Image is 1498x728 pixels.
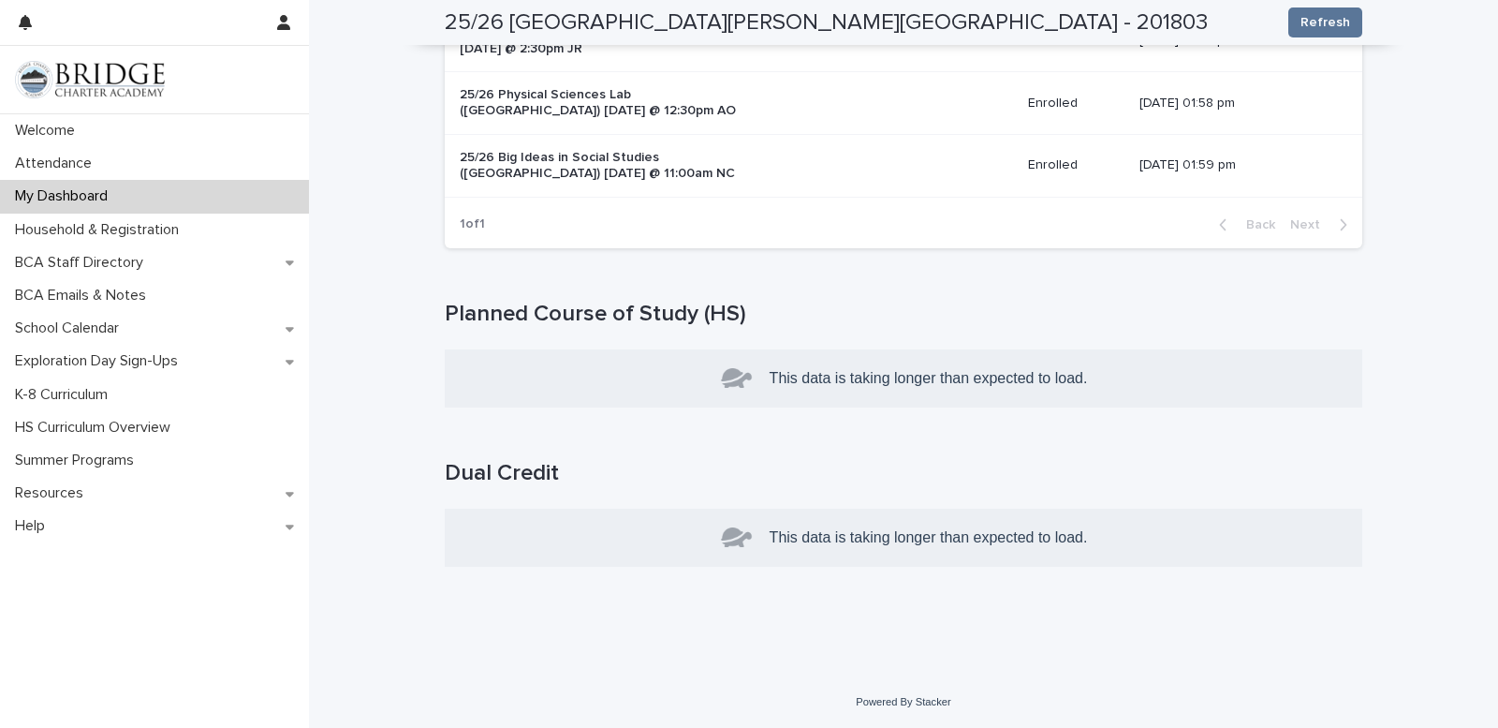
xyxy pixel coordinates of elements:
[445,460,1362,487] h1: Dual Credit
[460,87,771,119] p: 25/26 Physical Sciences Lab ([GEOGRAPHIC_DATA]) [DATE] @ 12:30pm AO
[445,201,500,247] p: 1 of 1
[7,254,158,272] p: BCA Staff Directory
[1204,216,1283,233] button: Back
[7,319,134,337] p: School Calendar
[445,72,1362,135] tr: 25/26 Physical Sciences Lab ([GEOGRAPHIC_DATA]) [DATE] @ 12:30pm AOEnrolled[DATE] 01:58 pm
[720,521,762,554] img: turtle
[7,419,185,437] p: HS Curriculum Overview
[720,362,762,394] img: turtle
[856,696,950,707] a: Powered By Stacker
[1028,96,1124,111] p: Enrolled
[460,150,771,182] p: 25/26 Big Ideas in Social Studies ([GEOGRAPHIC_DATA]) [DATE] @ 11:00am NC
[445,9,1208,37] h2: 25/26 [GEOGRAPHIC_DATA][PERSON_NAME][GEOGRAPHIC_DATA] - 201803
[1283,216,1362,233] button: Next
[7,517,60,535] p: Help
[1288,7,1362,37] button: Refresh
[7,187,123,205] p: My Dashboard
[445,134,1362,197] tr: 25/26 Big Ideas in Social Studies ([GEOGRAPHIC_DATA]) [DATE] @ 11:00am NCEnrolled[DATE] 01:59 pm
[7,221,194,239] p: Household & Registration
[770,521,1088,554] p: This data is taking longer than expected to load.
[1290,218,1331,231] span: Next
[7,287,161,305] p: BCA Emails & Notes
[7,155,107,172] p: Attendance
[7,352,193,370] p: Exploration Day Sign-Ups
[1139,96,1332,111] p: [DATE] 01:58 pm
[15,61,165,98] img: V1C1m3IdTEidaUdm9Hs0
[1028,157,1124,173] p: Enrolled
[445,301,1362,328] h1: Planned Course of Study (HS)
[770,362,1088,394] p: This data is taking longer than expected to load.
[1139,157,1332,173] p: [DATE] 01:59 pm
[7,484,98,502] p: Resources
[1300,13,1350,32] span: Refresh
[7,122,90,140] p: Welcome
[7,452,149,469] p: Summer Programs
[7,386,123,404] p: K-8 Curriculum
[1235,218,1275,231] span: Back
